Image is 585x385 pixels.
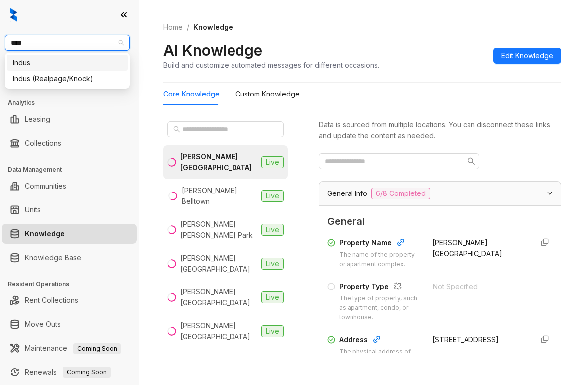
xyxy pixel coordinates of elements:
div: Core Knowledge [163,89,220,99]
span: Live [261,258,284,270]
a: Units [25,200,41,220]
li: Communities [2,176,137,196]
div: [PERSON_NAME][GEOGRAPHIC_DATA] [180,320,257,342]
div: Indus (Realpage/Knock) [13,73,122,84]
span: Coming Soon [73,343,121,354]
div: Indus [7,55,128,71]
a: Rent Collections [25,290,78,310]
li: Collections [2,133,137,153]
li: Maintenance [2,338,137,358]
h2: AI Knowledge [163,41,262,60]
li: Move Outs [2,314,137,334]
a: Collections [25,133,61,153]
span: expanded [547,190,553,196]
h3: Data Management [8,165,139,174]
a: Home [161,22,185,33]
div: [STREET_ADDRESS] [432,334,525,345]
span: Live [261,291,284,303]
div: [PERSON_NAME] [GEOGRAPHIC_DATA] [180,151,257,173]
div: Build and customize automated messages for different occasions. [163,60,379,70]
div: Property Type [339,281,421,294]
div: General Info6/8 Completed [319,182,561,205]
a: Knowledge [25,224,65,244]
li: Rent Collections [2,290,137,310]
span: Knowledge [193,23,233,31]
span: Live [261,325,284,337]
div: The type of property, such as apartment, condo, or townhouse. [339,294,421,322]
div: Indus (Realpage/Knock) [7,71,128,87]
span: Live [261,156,284,168]
li: Knowledge [2,224,137,244]
li: / [187,22,189,33]
div: [PERSON_NAME] [PERSON_NAME] Park [180,219,257,241]
span: Live [261,190,284,202]
img: logo [10,8,17,22]
span: Coming Soon [63,367,111,378]
button: Edit Knowledge [493,48,561,64]
span: General [327,214,553,229]
li: Renewals [2,362,137,382]
span: search [173,126,180,133]
span: Live [261,224,284,236]
div: [PERSON_NAME][GEOGRAPHIC_DATA] [180,287,257,308]
h3: Resident Operations [8,280,139,289]
span: [PERSON_NAME] [GEOGRAPHIC_DATA] [432,238,502,258]
span: search [468,157,475,165]
h3: Analytics [8,98,139,107]
a: Communities [25,176,66,196]
div: Custom Knowledge [235,89,300,99]
span: General Info [327,188,367,199]
div: [PERSON_NAME] Belltown [182,185,257,207]
div: Property Name [339,237,420,250]
div: Data is sourced from multiple locations. You can disconnect these links and update the content as... [319,119,561,141]
div: Address [339,334,420,347]
a: Move Outs [25,314,61,334]
li: Leads [2,67,137,87]
li: Leasing [2,109,137,129]
li: Knowledge Base [2,248,137,268]
a: Knowledge Base [25,248,81,268]
span: 6/8 Completed [371,188,430,199]
div: The physical address of the property, including city, state, and postal code. [339,347,420,376]
a: Leasing [25,109,50,129]
div: Not Specified [433,281,526,292]
div: [PERSON_NAME][GEOGRAPHIC_DATA] [180,253,257,275]
li: Units [2,200,137,220]
span: Edit Knowledge [501,50,553,61]
a: RenewalsComing Soon [25,362,111,382]
div: The name of the property or apartment complex. [339,250,420,269]
div: Indus [13,57,122,68]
